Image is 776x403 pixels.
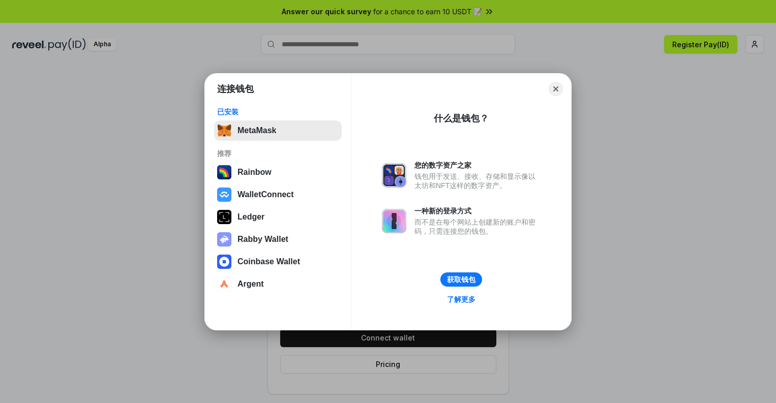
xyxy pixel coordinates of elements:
div: 钱包用于发送、接收、存储和显示像以太坊和NFT这样的数字资产。 [414,172,541,190]
button: Rainbow [214,162,342,182]
div: 了解更多 [447,295,475,304]
div: Coinbase Wallet [237,257,300,266]
div: 您的数字资产之家 [414,161,541,170]
h1: 连接钱包 [217,83,254,95]
img: svg+xml,%3Csvg%20xmlns%3D%22http%3A%2F%2Fwww.w3.org%2F2000%2Fsvg%22%20fill%3D%22none%22%20viewBox... [217,232,231,246]
div: Rabby Wallet [237,235,288,244]
a: 了解更多 [441,293,482,306]
img: svg+xml,%3Csvg%20xmlns%3D%22http%3A%2F%2Fwww.w3.org%2F2000%2Fsvg%22%20fill%3D%22none%22%20viewBox... [382,209,406,233]
div: 而不是在每个网站上创建新的账户和密码，只需连接您的钱包。 [414,218,541,236]
div: 获取钱包 [447,275,475,284]
img: svg+xml,%3Csvg%20width%3D%22120%22%20height%3D%22120%22%20viewBox%3D%220%200%20120%20120%22%20fil... [217,165,231,179]
div: MetaMask [237,126,276,135]
img: svg+xml,%3Csvg%20fill%3D%22none%22%20height%3D%2233%22%20viewBox%3D%220%200%2035%2033%22%20width%... [217,123,231,138]
div: 什么是钱包？ [434,112,489,125]
button: Coinbase Wallet [214,252,342,272]
button: Close [549,82,563,96]
button: Ledger [214,207,342,227]
div: 一种新的登录方式 [414,206,541,215]
button: MetaMask [214,120,342,141]
div: WalletConnect [237,190,294,199]
button: Argent [214,274,342,294]
img: svg+xml,%3Csvg%20xmlns%3D%22http%3A%2F%2Fwww.w3.org%2F2000%2Fsvg%22%20fill%3D%22none%22%20viewBox... [382,163,406,188]
div: 已安装 [217,107,339,116]
img: svg+xml,%3Csvg%20width%3D%2228%22%20height%3D%2228%22%20viewBox%3D%220%200%2028%2028%22%20fill%3D... [217,188,231,202]
button: 获取钱包 [440,272,482,287]
img: svg+xml,%3Csvg%20width%3D%2228%22%20height%3D%2228%22%20viewBox%3D%220%200%2028%2028%22%20fill%3D... [217,255,231,269]
div: 推荐 [217,149,339,158]
div: Ledger [237,212,264,222]
img: svg+xml,%3Csvg%20xmlns%3D%22http%3A%2F%2Fwww.w3.org%2F2000%2Fsvg%22%20width%3D%2228%22%20height%3... [217,210,231,224]
button: WalletConnect [214,184,342,205]
div: Rainbow [237,168,272,177]
img: svg+xml,%3Csvg%20width%3D%2228%22%20height%3D%2228%22%20viewBox%3D%220%200%2028%2028%22%20fill%3D... [217,277,231,291]
button: Rabby Wallet [214,229,342,250]
div: Argent [237,280,264,289]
